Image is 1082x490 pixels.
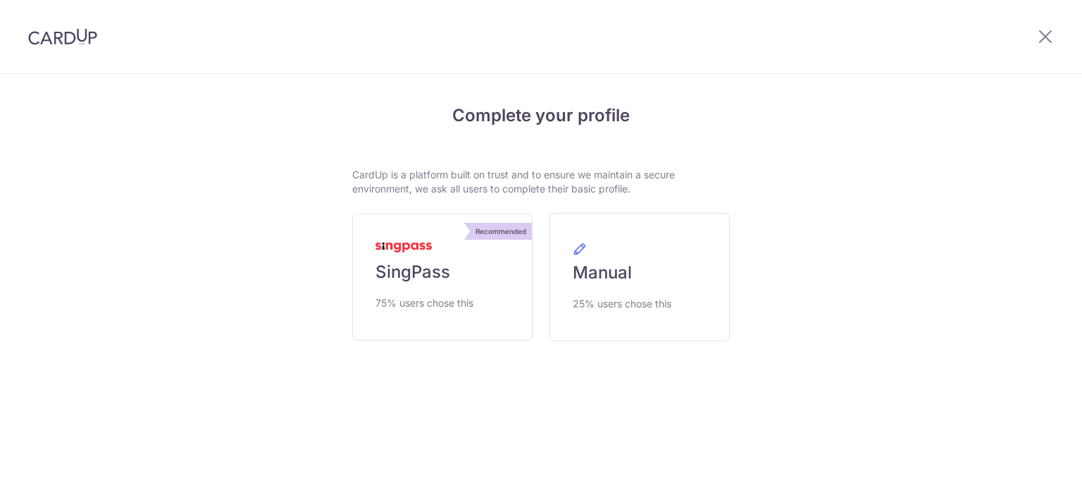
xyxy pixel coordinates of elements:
[375,243,432,252] img: MyInfoLogo
[375,261,450,283] span: SingPass
[470,223,532,240] div: Recommended
[28,28,97,45] img: CardUp
[549,213,730,341] a: Manual 25% users chose this
[375,295,473,312] span: 75% users chose this
[352,103,730,128] h4: Complete your profile
[573,262,632,284] span: Manual
[352,214,533,341] a: Recommended SingPass 75% users chose this
[352,168,730,196] p: CardUp is a platform built on trust and to ensure we maintain a secure environment, we ask all us...
[992,448,1068,483] iframe: Opens a widget where you can find more information
[573,295,671,312] span: 25% users chose this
